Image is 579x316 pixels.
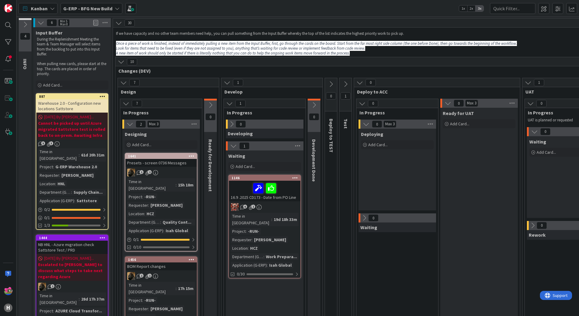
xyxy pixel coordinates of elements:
[127,219,160,225] div: Department (G-ERP)
[248,245,249,252] span: :
[36,30,62,36] span: Input Buffer
[53,163,54,170] span: :
[311,139,317,182] span: Development Done
[368,100,378,107] span: 0
[79,296,80,302] span: :
[263,253,264,260] span: :
[55,180,56,187] span: :
[149,202,184,209] div: [PERSON_NAME]
[163,227,164,234] span: :
[229,203,300,211] div: JK
[366,79,376,86] span: 0
[53,308,54,314] span: :
[133,236,139,243] span: 0 / 1
[246,228,261,235] div: -RUN-
[249,245,259,252] div: HCZ
[343,119,349,129] span: Test
[361,131,383,137] span: Deploying
[227,110,298,116] span: In Progress
[51,284,55,288] span: 1
[459,5,467,12] span: 1x
[125,257,197,262] div: 1456
[148,170,152,174] span: 2
[38,197,74,204] div: Application (G-ERP)
[127,272,135,280] img: ND
[79,152,80,158] span: :
[4,4,12,12] img: Visit kanbanzone.com
[60,23,68,26] div: Max 8
[357,89,512,95] span: Deploy to ACC
[229,181,300,201] div: 16.9 .2025 CD173 - Date from PO Line
[39,236,108,240] div: 1444
[145,210,156,217] div: HCZ
[125,236,197,243] div: 0/1
[54,308,104,314] div: AZURE Cloud Transfor...
[22,59,28,69] span: INFO
[251,205,255,209] span: 1
[228,175,301,278] a: 114616.9 .2025 CD173 - Date from PO LineJKTime in [GEOGRAPHIC_DATA]:19d 18h 33mProject:-RUN-Reque...
[38,180,55,187] div: Location
[239,142,250,150] span: 1
[228,130,253,137] span: Developing
[205,113,216,120] span: 0
[272,216,299,223] div: 19d 18h 33m
[149,305,184,312] div: [PERSON_NAME]
[237,271,245,277] span: 0/30
[229,175,300,181] div: 1146
[253,236,288,243] div: [PERSON_NAME]
[368,214,379,222] span: 0
[36,94,108,113] div: 887Warehouse 2.0 - Configuration new locations Sattstore
[537,150,556,155] span: Add Card...
[268,262,293,268] div: Isah Global
[368,142,388,147] span: Add Card...
[340,92,351,100] span: 1
[125,262,197,270] div: BOM Report changes
[537,222,547,229] span: 0
[49,141,53,145] span: 3
[229,175,300,201] div: 114616.9 .2025 CD173 - Date from PO Line
[116,46,365,51] em: Look for items that need to be fixed (even if they are not assigned to you), anything that’s wait...
[125,131,147,137] span: Designing
[127,202,148,209] div: Requester
[534,79,544,86] span: 1
[233,79,243,86] span: 1
[164,227,190,234] div: Isah Global
[38,163,53,170] div: Project
[41,141,45,145] span: 5
[44,206,50,213] span: 0 / 2
[38,308,53,314] div: Project
[127,282,176,295] div: Time in [GEOGRAPHIC_DATA]
[160,219,161,225] span: :
[36,283,108,291] div: ND
[372,120,382,128] span: 0
[38,292,79,306] div: Time in [GEOGRAPHIC_DATA]
[60,172,95,179] div: [PERSON_NAME]
[38,172,59,179] div: Requester
[4,304,12,312] div: H
[128,154,197,158] div: 1641
[142,193,143,200] span: :
[132,142,151,147] span: Add Card...
[127,178,176,192] div: Time in [GEOGRAPHIC_DATA]
[37,37,107,57] p: During the Replenishment Meeting the team & Team Manager will select items from the backlog to pu...
[36,214,108,222] div: 0/1
[54,163,98,170] div: G-ERP Warehouse 2.0
[36,235,108,254] div: 1444NB HNL - Azure migration check Sattstore Test / PRD
[232,176,300,180] div: 1146
[44,255,94,262] span: [DATE] By [PERSON_NAME]...
[176,182,177,188] span: :
[116,51,350,56] em: A new item of work should only be started if there is literally nothing that you can do to help t...
[121,89,211,95] span: Design
[124,19,135,27] span: 30
[536,100,547,107] span: 0
[177,285,195,292] div: 17h 15m
[148,305,149,312] span: :
[4,287,12,295] img: JK
[142,297,143,304] span: :
[125,153,197,252] a: 1641Presets - screen 0736 MessagesNDTime in [GEOGRAPHIC_DATA]:15h 18mProject:-RUN-Requester:[PERS...
[385,123,395,126] div: Max 3
[72,189,104,196] div: Supply Chain...
[246,228,246,235] span: :
[228,153,245,159] span: Waiting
